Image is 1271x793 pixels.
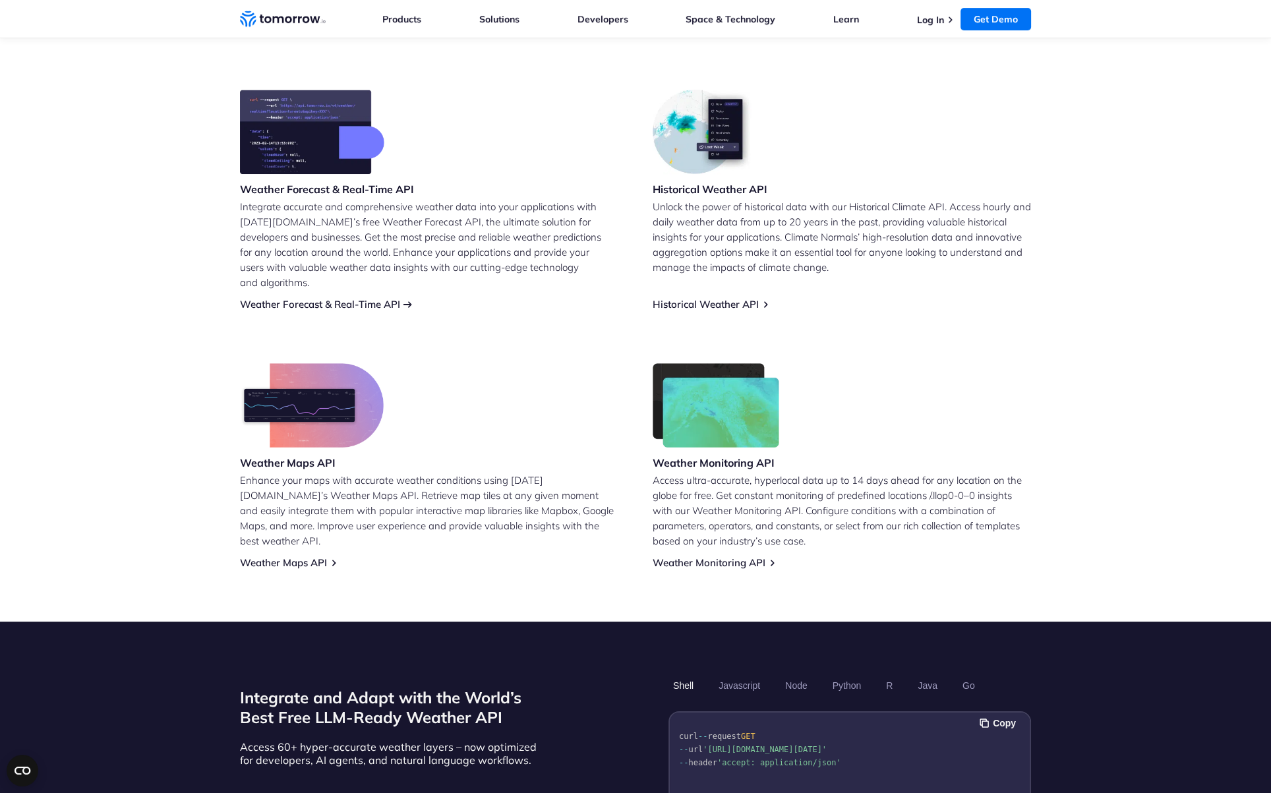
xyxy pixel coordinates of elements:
[479,13,519,25] a: Solutions
[653,199,1031,275] p: Unlock the power of historical data with our Historical Climate API. Access hourly and daily weat...
[917,14,944,26] a: Log In
[653,455,779,470] h3: Weather Monitoring API
[240,9,326,29] a: Home link
[980,716,1020,730] button: Copy
[240,298,400,310] a: Weather Forecast & Real-Time API
[958,674,980,697] button: Go
[686,13,775,25] a: Space & Technology
[698,732,707,741] span: --
[668,674,698,697] button: Shell
[703,745,827,754] span: '[URL][DOMAIN_NAME][DATE]'
[828,674,866,697] button: Python
[653,182,767,196] h3: Historical Weather API
[240,199,618,290] p: Integrate accurate and comprehensive weather data into your applications with [DATE][DOMAIN_NAME]...
[240,556,327,569] a: Weather Maps API
[653,298,759,310] a: Historical Weather API
[240,688,543,727] h2: Integrate and Adapt with the World’s Best Free LLM-Ready Weather API
[781,674,812,697] button: Node
[240,455,384,470] h3: Weather Maps API
[717,758,841,767] span: 'accept: application/json'
[679,732,698,741] span: curl
[240,473,618,548] p: Enhance your maps with accurate weather conditions using [DATE][DOMAIN_NAME]’s Weather Maps API. ...
[707,732,741,741] span: request
[679,758,688,767] span: --
[913,674,942,697] button: Java
[961,8,1031,30] a: Get Demo
[679,745,688,754] span: --
[240,182,414,196] h3: Weather Forecast & Real-Time API
[653,473,1031,548] p: Access ultra-accurate, hyperlocal data up to 14 days ahead for any location on the globe for free...
[833,13,859,25] a: Learn
[688,758,717,767] span: header
[240,740,543,767] p: Access 60+ hyper-accurate weather layers – now optimized for developers, AI agents, and natural l...
[382,13,421,25] a: Products
[7,755,38,786] button: Open CMP widget
[881,674,897,697] button: R
[577,13,628,25] a: Developers
[653,556,765,569] a: Weather Monitoring API
[688,745,703,754] span: url
[741,732,755,741] span: GET
[714,674,765,697] button: Javascript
